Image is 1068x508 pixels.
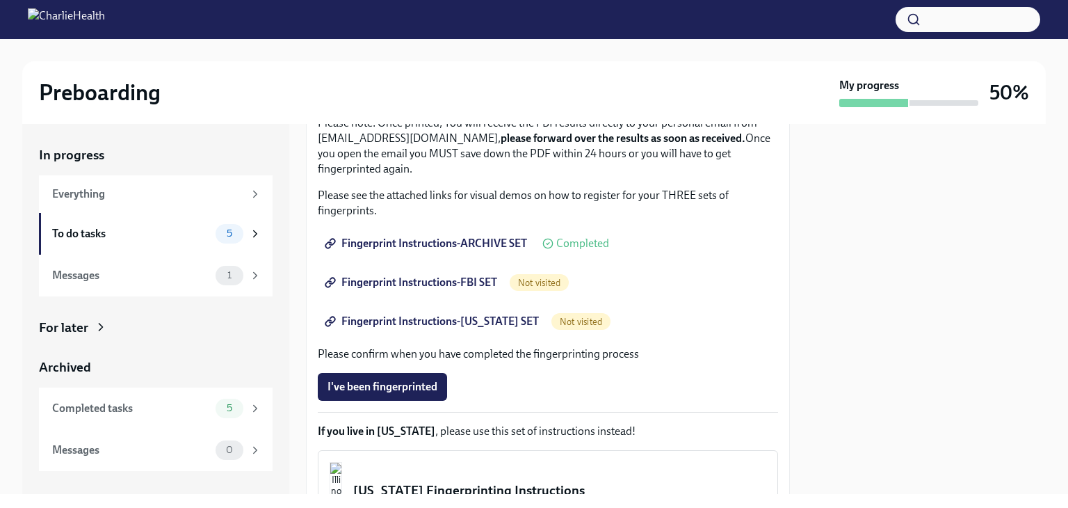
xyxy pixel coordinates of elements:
[28,8,105,31] img: CharlieHealth
[318,373,447,401] button: I've been fingerprinted
[39,255,273,296] a: Messages1
[501,132,745,145] strong: please forward over the results as soon as received.
[39,319,273,337] a: For later
[39,79,161,106] h2: Preboarding
[218,445,241,455] span: 0
[327,237,527,251] span: Fingerprint Instructions-ARCHIVE SET
[39,175,273,213] a: Everything
[989,80,1029,105] h3: 50%
[556,238,609,249] span: Completed
[318,308,549,335] a: Fingerprint Instructions-[US_STATE] SET
[218,228,241,239] span: 5
[551,317,610,327] span: Not visited
[52,443,210,458] div: Messages
[52,226,210,241] div: To do tasks
[39,358,273,376] a: Archived
[218,403,241,413] span: 5
[39,388,273,429] a: Completed tasks5
[318,188,778,219] p: Please see the attached links for visual demos on how to register for your THREE sets of fingerpr...
[510,278,569,288] span: Not visited
[39,319,88,337] div: For later
[327,276,497,289] span: Fingerprint Instructions-FBI SET
[219,270,240,280] span: 1
[39,429,273,471] a: Messages0
[39,146,273,164] a: In progress
[52,268,210,283] div: Messages
[327,315,539,328] span: Fingerprint Instructions-[US_STATE] SET
[318,424,435,438] strong: If you live in [US_STATE]
[318,116,778,177] p: Please note: Once printed, You will receive the FBI results directly to your personal email from ...
[318,230,537,257] a: Fingerprint Instructions-ARCHIVE SET
[52,186,243,202] div: Everything
[327,380,437,394] span: I've been fingerprinted
[52,401,210,416] div: Completed tasks
[39,213,273,255] a: To do tasks5
[353,482,766,500] div: [US_STATE] Fingerprinting Instructions
[318,424,778,439] p: , please use this set of instructions instead!
[839,78,899,93] strong: My progress
[318,269,507,296] a: Fingerprint Instructions-FBI SET
[318,347,778,362] p: Please confirm when you have completed the fingerprinting process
